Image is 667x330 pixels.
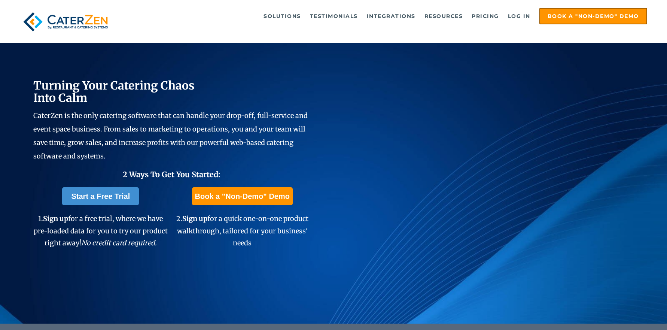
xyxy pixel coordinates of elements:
[306,9,362,24] a: Testimonials
[20,8,111,36] img: caterzen
[182,214,207,223] span: Sign up
[62,187,139,205] a: Start a Free Trial
[34,214,168,247] span: 1. for a free trial, where we have pre-loaded data for you to try our product right away!
[539,8,647,24] a: Book a "Non-Demo" Demo
[192,187,293,205] a: Book a "Non-Demo" Demo
[127,8,647,24] div: Navigation Menu
[363,9,419,24] a: Integrations
[33,111,308,160] span: CaterZen is the only catering software that can handle your drop-off, full-service and event spac...
[421,9,467,24] a: Resources
[43,214,68,223] span: Sign up
[81,239,157,247] em: No credit card required.
[468,9,503,24] a: Pricing
[33,78,195,105] span: Turning Your Catering Chaos Into Calm
[176,214,308,247] span: 2. for a quick one-on-one product walkthrough, tailored for your business' needs
[123,170,220,179] span: 2 Ways To Get You Started:
[260,9,305,24] a: Solutions
[504,9,534,24] a: Log in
